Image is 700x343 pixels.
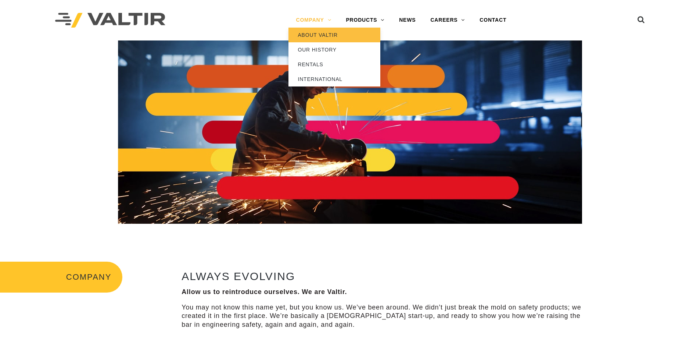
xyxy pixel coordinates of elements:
[182,303,588,329] p: You may not know this name yet, but you know us. We’ve been around. We didn’t just break the mold...
[288,42,380,57] a: OUR HISTORY
[423,13,472,28] a: CAREERS
[392,13,423,28] a: NEWS
[55,13,165,28] img: Valtir
[182,288,347,296] strong: Allow us to reintroduce ourselves. We are Valtir.
[288,72,380,86] a: INTERNATIONAL
[288,28,380,42] a: ABOUT VALTIR
[472,13,514,28] a: CONTACT
[182,270,588,282] h2: ALWAYS EVOLVING
[338,13,392,28] a: PRODUCTS
[288,13,338,28] a: COMPANY
[288,57,380,72] a: RENTALS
